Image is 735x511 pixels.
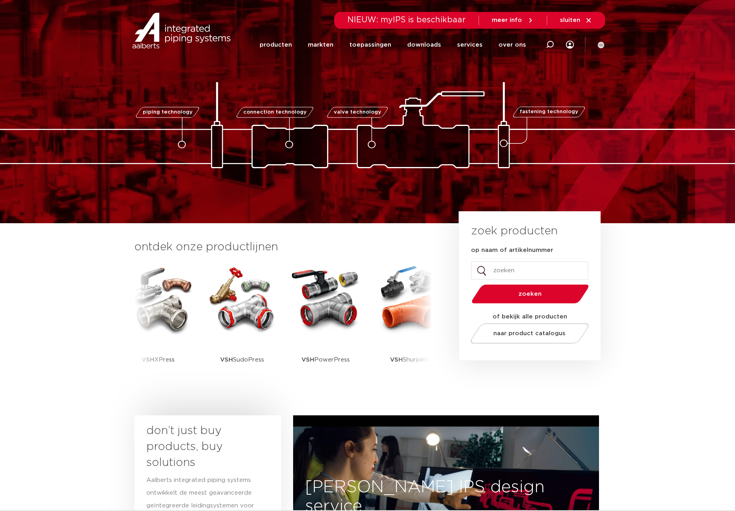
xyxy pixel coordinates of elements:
[301,357,314,363] strong: VSH
[390,335,429,385] p: Shurjoint
[143,110,193,115] span: piping technology
[468,284,592,304] button: zoeken
[301,335,350,385] p: PowerPress
[260,29,526,60] nav: Menu
[347,16,466,24] span: NIEUW: myIPS is beschikbaar
[146,423,255,471] h3: don’t just buy products, buy solutions
[493,314,567,320] strong: of bekijk alle producten
[499,29,526,60] a: over ons
[142,335,175,385] p: XPress
[520,110,578,115] span: fastening technology
[220,335,264,385] p: SudoPress
[374,263,445,385] a: VSHShurjoint
[492,291,568,297] span: zoeken
[134,239,432,255] h3: ontdek onze productlijnen
[260,29,292,60] a: producten
[471,261,588,280] input: zoeken
[492,17,534,24] a: meer info
[407,29,441,60] a: downloads
[390,357,403,363] strong: VSH
[560,17,580,23] span: sluiten
[492,17,522,23] span: meer info
[308,29,333,60] a: markten
[457,29,483,60] a: services
[334,110,381,115] span: valve technology
[220,357,233,363] strong: VSH
[471,223,558,239] h3: zoek producten
[142,357,154,363] strong: VSH
[206,263,278,385] a: VSHSudoPress
[122,263,194,385] a: VSHXPress
[560,17,592,24] a: sluiten
[471,246,553,254] label: op naam of artikelnummer
[243,110,306,115] span: connection technology
[493,330,566,336] span: naar product catalogus
[290,263,362,385] a: VSHPowerPress
[349,29,391,60] a: toepassingen
[468,323,591,344] a: naar product catalogus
